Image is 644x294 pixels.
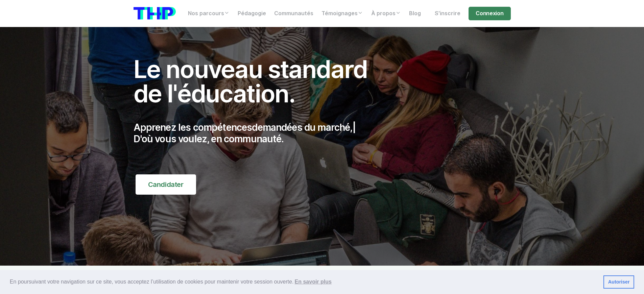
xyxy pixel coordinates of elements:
a: Pédagogie [234,7,270,20]
a: S'inscrire [431,7,464,20]
a: À propos [367,7,405,20]
p: Apprenez les compétences D'où vous voulez, en communauté. [134,122,382,145]
a: Nos parcours [184,7,234,20]
a: learn more about cookies [293,277,333,287]
img: logo [134,7,176,20]
a: dismiss cookie message [603,275,634,289]
a: Blog [405,7,425,20]
a: Connexion [469,7,510,20]
span: demandées du marché, [252,122,352,133]
a: Témoignages [317,7,367,20]
h1: Le nouveau standard de l'éducation. [134,57,382,106]
span: En poursuivant votre navigation sur ce site, vous acceptez l’utilisation de cookies pour mainteni... [10,277,598,287]
span: | [353,122,356,133]
a: Candidater [136,174,196,195]
a: Communautés [270,7,317,20]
